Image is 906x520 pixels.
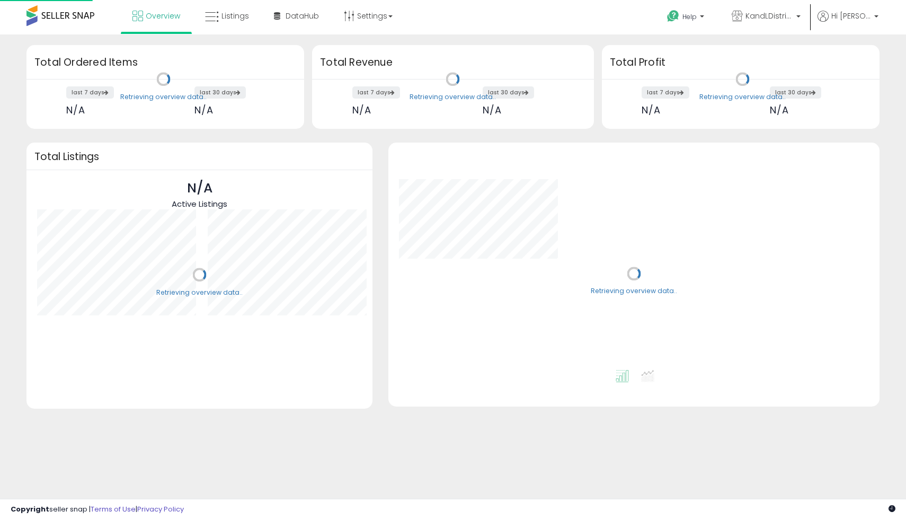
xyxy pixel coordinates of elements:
[591,287,677,296] div: Retrieving overview data..
[745,11,793,21] span: KandLDistribution LLC
[659,2,715,34] a: Help
[410,92,496,102] div: Retrieving overview data..
[156,288,243,297] div: Retrieving overview data..
[682,12,697,21] span: Help
[699,92,786,102] div: Retrieving overview data..
[831,11,871,21] span: Hi [PERSON_NAME]
[221,11,249,21] span: Listings
[146,11,180,21] span: Overview
[818,11,878,34] a: Hi [PERSON_NAME]
[286,11,319,21] span: DataHub
[120,92,207,102] div: Retrieving overview data..
[667,10,680,23] i: Get Help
